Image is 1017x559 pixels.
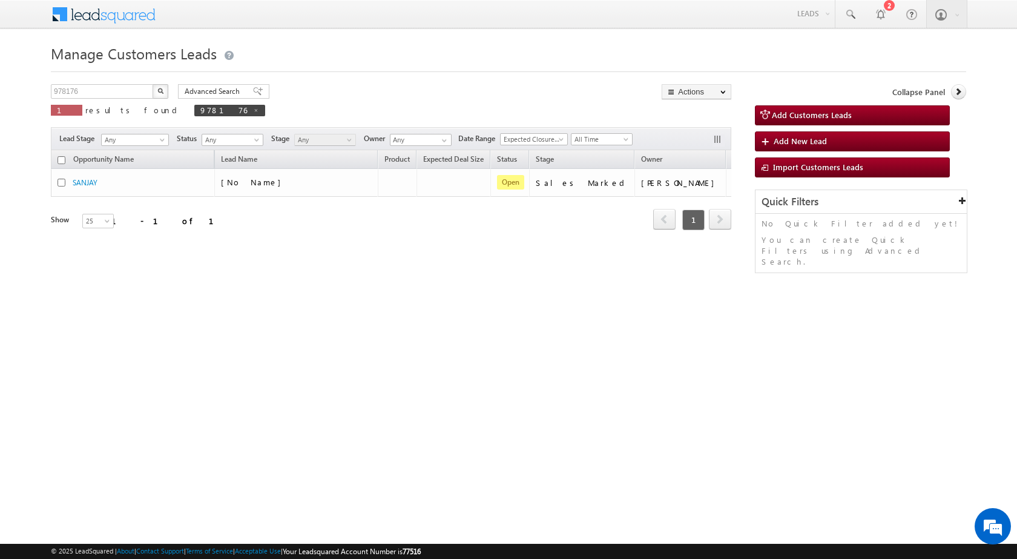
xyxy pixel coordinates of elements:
[536,177,629,188] div: Sales Marked
[186,547,233,555] a: Terms of Service
[58,156,65,164] input: Check all records
[491,153,523,168] a: Status
[662,84,731,99] button: Actions
[295,134,352,145] span: Any
[102,134,165,145] span: Any
[51,214,73,225] div: Show
[458,133,500,144] span: Date Range
[85,105,182,115] span: results found
[497,175,524,190] span: Open
[709,210,731,230] a: next
[283,547,421,556] span: Your Leadsquared Account Number is
[762,218,961,229] p: No Quick Filter added yet!
[221,177,287,187] span: [No Name]
[101,134,169,146] a: Any
[772,110,852,120] span: Add Customers Leads
[73,178,97,187] a: SANJAY
[83,216,115,227] span: 25
[653,210,676,230] a: prev
[384,154,410,164] span: Product
[726,152,763,168] span: Actions
[215,153,263,168] span: Lead Name
[59,133,99,144] span: Lead Stage
[200,105,247,115] span: 978176
[177,133,202,144] span: Status
[530,153,560,168] a: Stage
[417,153,490,168] a: Expected Deal Size
[57,105,76,115] span: 1
[774,136,827,146] span: Add New Lead
[390,134,452,146] input: Type to Search
[73,154,134,164] span: Opportunity Name
[111,214,228,228] div: 1 - 1 of 1
[571,133,633,145] a: All Time
[755,190,967,214] div: Quick Filters
[271,133,294,144] span: Stage
[51,44,217,63] span: Manage Customers Leads
[709,209,731,230] span: next
[51,546,421,557] span: © 2025 LeadSquared | | | | |
[653,209,676,230] span: prev
[435,134,450,147] a: Show All Items
[536,154,554,164] span: Stage
[403,547,421,556] span: 77516
[641,154,662,164] span: Owner
[202,134,260,145] span: Any
[235,547,281,555] a: Acceptable Use
[364,133,390,144] span: Owner
[82,214,114,228] a: 25
[202,134,263,146] a: Any
[423,154,484,164] span: Expected Deal Size
[500,133,568,145] a: Expected Closure Date
[294,134,356,146] a: Any
[117,547,134,555] a: About
[67,153,140,168] a: Opportunity Name
[501,134,564,145] span: Expected Closure Date
[682,210,705,230] span: 1
[773,162,863,172] span: Import Customers Leads
[892,87,945,98] span: Collapse Panel
[185,86,243,97] span: Advanced Search
[641,177,720,188] div: [PERSON_NAME]
[136,547,184,555] a: Contact Support
[762,234,961,267] p: You can create Quick Filters using Advanced Search.
[157,88,163,94] img: Search
[571,134,629,145] span: All Time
